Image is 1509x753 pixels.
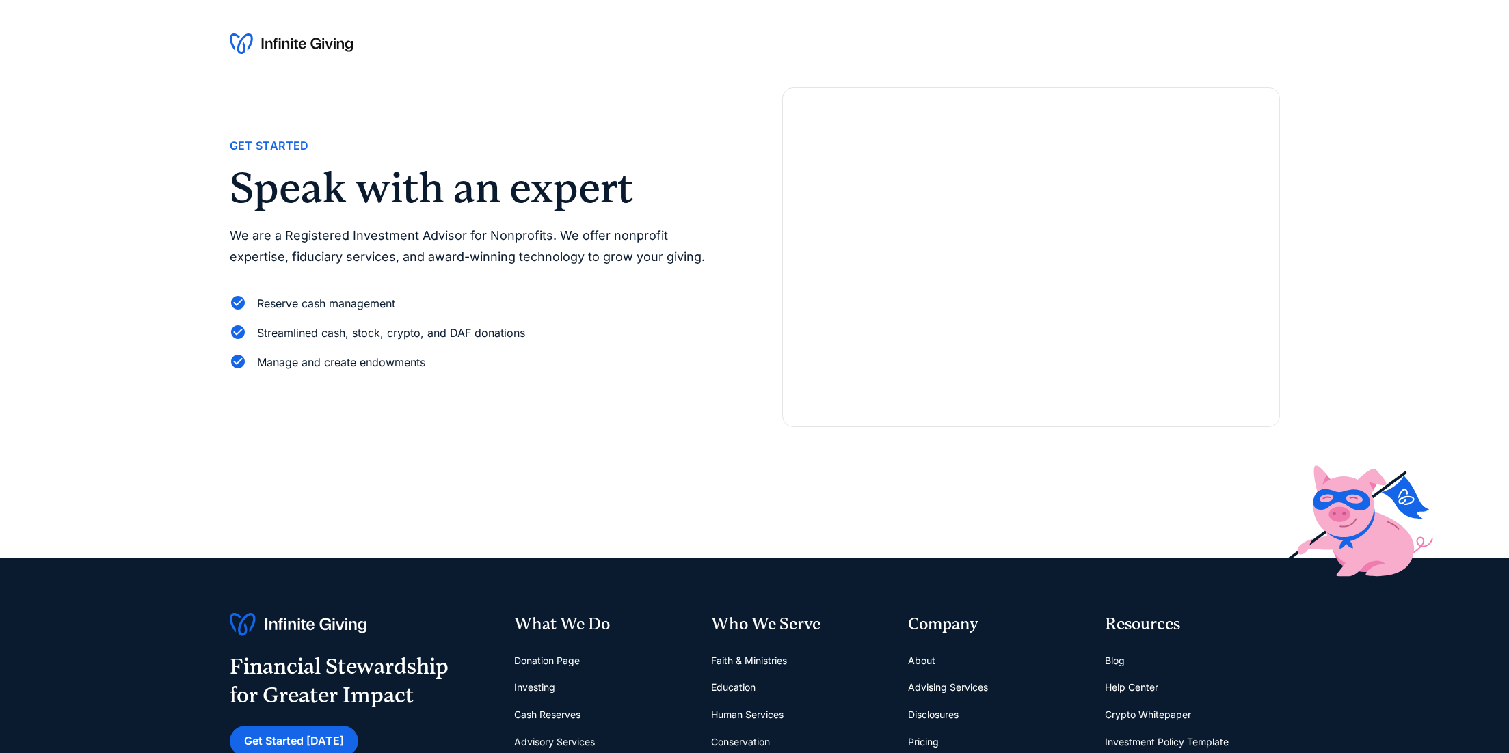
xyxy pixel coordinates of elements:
[230,225,727,267] p: We are a Registered Investment Advisor for Nonprofits. We offer nonprofit expertise, fiduciary se...
[711,674,756,701] a: Education
[908,647,935,674] a: About
[1105,613,1280,636] div: Resources
[908,701,959,728] a: Disclosures
[711,701,784,728] a: Human Services
[514,647,580,674] a: Donation Page
[230,653,449,709] div: Financial Stewardship for Greater Impact
[1105,674,1158,701] a: Help Center
[514,701,580,728] a: Cash Reserves
[514,613,689,636] div: What We Do
[711,647,787,674] a: Faith & Ministries
[908,613,1083,636] div: Company
[257,353,425,372] div: Manage and create endowments
[257,295,395,313] div: Reserve cash management
[711,613,886,636] div: Who We Serve
[908,674,988,701] a: Advising Services
[1105,647,1125,674] a: Blog
[805,132,1257,405] iframe: Form 0
[1105,701,1191,728] a: Crypto Whitepaper
[514,674,555,701] a: Investing
[230,167,727,209] h2: Speak with an expert
[257,324,525,342] div: Streamlined cash, stock, crypto, and DAF donations
[230,137,309,155] div: Get Started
